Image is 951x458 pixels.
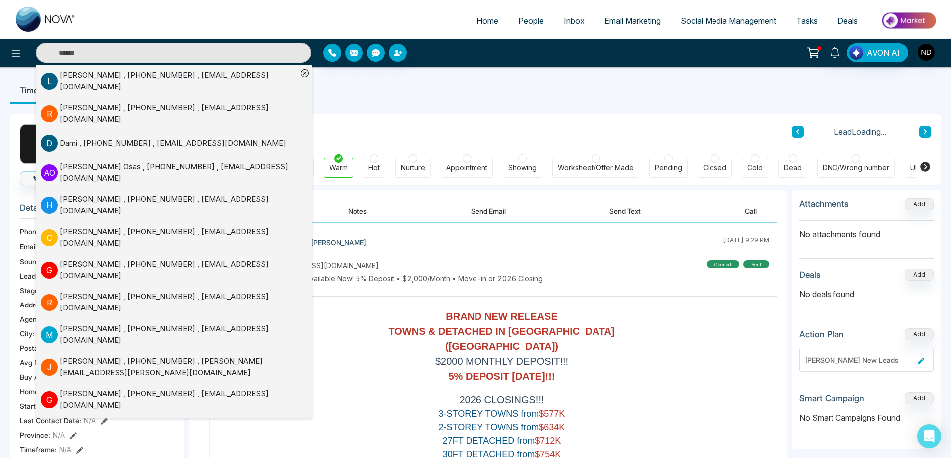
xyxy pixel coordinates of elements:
span: N/A [84,415,96,426]
div: [PERSON_NAME] New Leads [805,355,914,365]
div: [PERSON_NAME] , [PHONE_NUMBER] , [EMAIL_ADDRESS][DOMAIN_NAME] [60,259,297,281]
a: Email Marketing [594,11,671,30]
p: G [41,262,58,279]
span: Phone: [20,226,42,237]
h3: Attachments [799,199,849,209]
button: Call [20,171,68,185]
div: Closed [703,163,726,173]
p: L [41,73,58,90]
span: Stage: [20,285,41,296]
button: AVON AI [847,43,908,62]
span: N/A [53,430,65,440]
span: Province : [20,430,50,440]
a: People [508,11,554,30]
div: Appointment [446,163,487,173]
p: R [41,105,58,122]
span: Add [905,199,934,208]
span: Avg Property Price : [20,357,83,368]
div: N [20,124,60,164]
a: Deals [828,11,868,30]
span: Home Type : [20,386,59,397]
button: Add [905,392,934,404]
div: Warm [329,163,348,173]
span: Email Marketing [604,16,661,26]
p: D [41,135,58,152]
img: Lead Flow [849,46,863,60]
span: Lead Type: [20,271,56,281]
button: Add [905,328,934,340]
span: [PERSON_NAME] [311,237,366,248]
div: [PERSON_NAME] Osas , [PHONE_NUMBER] , [EMAIL_ADDRESS][DOMAIN_NAME] [60,161,297,184]
div: [DATE] 9:29 PM [723,236,769,249]
span: People [518,16,544,26]
button: Call [725,200,777,222]
span: City : [20,328,35,339]
h3: Details [20,203,174,218]
p: No attachments found [799,221,934,240]
p: R [41,294,58,311]
div: Worksheet/Offer Made [558,163,634,173]
span: Deals [837,16,858,26]
span: Start Date : [20,401,55,411]
button: Add [905,269,934,281]
span: New Homes Available Now! 5% Deposit • $2,000/Month • Move-in or 2026 Closing [264,273,543,284]
button: Send Text [590,200,661,222]
p: No deals found [799,288,934,300]
div: [PERSON_NAME] , [PHONE_NUMBER] , [EMAIL_ADDRESS][DOMAIN_NAME] [60,70,297,92]
div: [PERSON_NAME] , [PHONE_NUMBER] , [EMAIL_ADDRESS][DOMAIN_NAME] [60,226,297,249]
span: N/A [59,444,71,455]
span: Home [476,16,498,26]
p: A O [41,164,58,181]
p: H [41,197,58,214]
div: [PERSON_NAME] , [PHONE_NUMBER] , [EMAIL_ADDRESS][DOMAIN_NAME] [60,388,297,411]
p: J [41,359,58,376]
a: Home [467,11,508,30]
div: Hot [368,163,380,173]
span: Tasks [796,16,818,26]
div: Showing [508,163,537,173]
div: DNC/Wrong number [823,163,889,173]
img: Nova CRM Logo [16,7,76,32]
div: Opened [707,260,739,268]
span: Postal Code : [20,343,61,353]
div: Nurture [401,163,425,173]
div: [PERSON_NAME] , [PHONE_NUMBER] , [EMAIL_ADDRESS][DOMAIN_NAME] [60,291,297,313]
span: Last Contact Date : [20,415,81,426]
div: Cold [747,163,763,173]
h3: Action Plan [799,329,844,339]
button: Notes [328,200,387,222]
span: Lead Loading... [834,126,887,138]
h3: Smart Campaign [799,393,864,403]
span: Address: [20,300,63,310]
span: Buy Area : [20,372,52,382]
span: Source: [20,256,45,267]
div: Dami , [PHONE_NUMBER] , [EMAIL_ADDRESS][DOMAIN_NAME] [60,138,286,149]
p: M [41,326,58,343]
span: Timeframe : [20,444,57,455]
div: [PERSON_NAME] , [PHONE_NUMBER] , [EMAIL_ADDRESS][DOMAIN_NAME] [60,323,297,346]
span: Social Media Management [681,16,776,26]
div: Unspecified [910,163,950,173]
p: C [41,229,58,246]
div: [PERSON_NAME] , [PHONE_NUMBER] , [PERSON_NAME][EMAIL_ADDRESS][PERSON_NAME][DOMAIN_NAME] [60,356,297,378]
li: Timeline [10,77,61,104]
span: Inbox [564,16,585,26]
a: Social Media Management [671,11,786,30]
button: Send Email [451,200,526,222]
span: AVON AI [867,47,900,59]
div: [PERSON_NAME] , [PHONE_NUMBER] , [EMAIL_ADDRESS][DOMAIN_NAME] [60,194,297,216]
p: No Smart Campaigns Found [799,412,934,424]
button: Add [905,198,934,210]
p: G [41,391,58,408]
div: Dead [784,163,802,173]
div: [PERSON_NAME] , [PHONE_NUMBER] , [EMAIL_ADDRESS][DOMAIN_NAME] [60,102,297,125]
h3: Deals [799,270,821,280]
div: Pending [655,163,682,173]
img: User Avatar [918,44,935,61]
img: Market-place.gif [873,9,945,32]
span: Agent: [20,314,41,324]
a: Tasks [786,11,828,30]
div: Open Intercom Messenger [917,424,941,448]
a: Inbox [554,11,594,30]
span: Email: [20,241,39,252]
